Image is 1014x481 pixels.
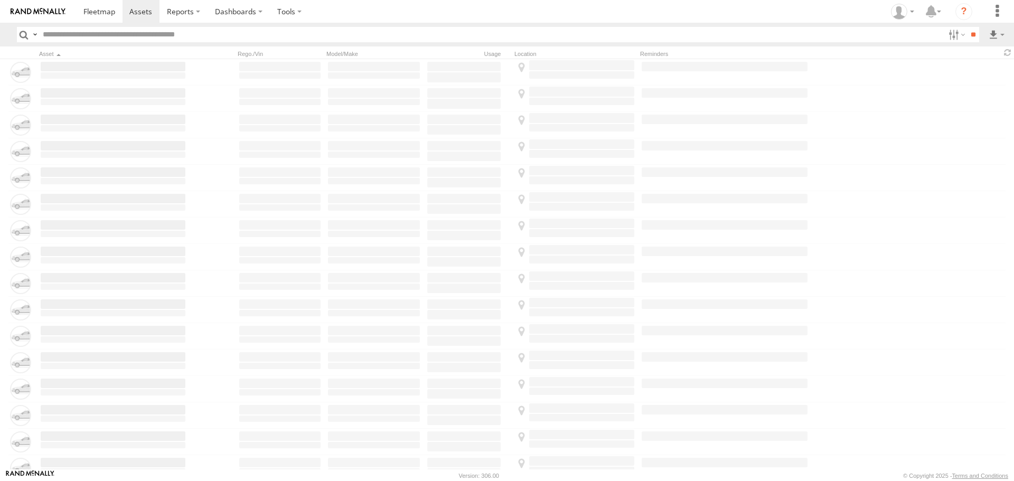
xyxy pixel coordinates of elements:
[31,27,39,42] label: Search Query
[6,470,54,481] a: Visit our Website
[11,8,65,15] img: rand-logo.svg
[326,50,421,58] div: Model/Make
[426,50,510,58] div: Usage
[887,4,918,20] div: Hayley Petersen
[903,473,1008,479] div: © Copyright 2025 -
[988,27,1006,42] label: Export results as...
[238,50,322,58] div: Rego./Vin
[459,473,499,479] div: Version: 306.00
[640,50,809,58] div: Reminders
[39,50,187,58] div: Click to Sort
[944,27,967,42] label: Search Filter Options
[1001,48,1014,58] span: Refresh
[952,473,1008,479] a: Terms and Conditions
[955,3,972,20] i: ?
[514,50,636,58] div: Location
